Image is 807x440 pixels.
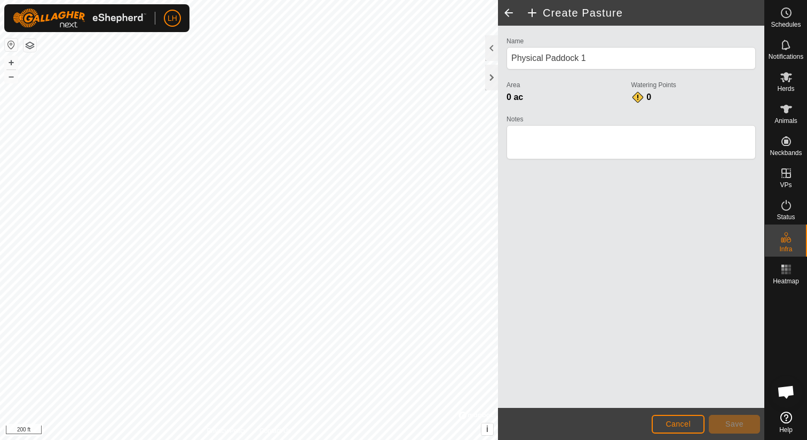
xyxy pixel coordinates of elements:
span: Save [725,420,743,428]
span: i [486,424,488,434]
label: Notes [507,114,756,124]
span: Cancel [666,420,691,428]
span: Help [779,427,793,433]
span: Notifications [769,53,803,60]
span: Infra [779,246,792,252]
span: 0 ac [507,92,523,102]
span: Status [777,214,795,220]
button: Cancel [652,415,705,434]
button: Map Layers [23,39,36,52]
a: Privacy Policy [207,426,247,436]
button: + [5,56,18,69]
div: Open chat [770,376,802,408]
span: Neckbands [770,150,802,156]
button: Save [709,415,760,434]
span: 0 [646,92,651,102]
span: VPs [780,182,792,188]
img: Gallagher Logo [13,9,146,28]
span: Heatmap [773,278,799,284]
button: i [481,423,493,435]
h2: Create Pasture [526,6,764,19]
label: Watering Points [631,80,756,90]
span: Schedules [771,21,801,28]
button: Reset Map [5,38,18,51]
span: Animals [774,118,797,124]
button: – [5,70,18,83]
span: Herds [777,86,794,92]
a: Contact Us [259,426,291,436]
label: Area [507,80,631,90]
a: Help [765,407,807,437]
span: LH [168,13,177,24]
label: Name [507,36,756,46]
